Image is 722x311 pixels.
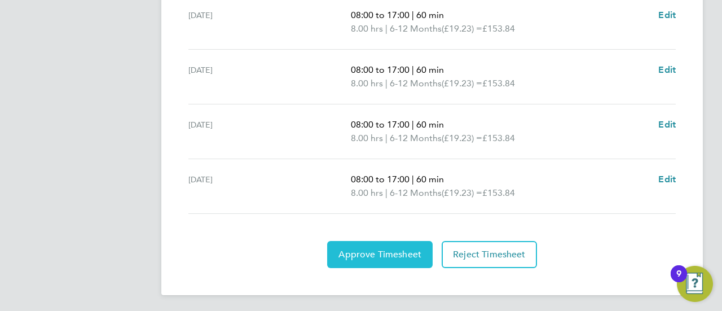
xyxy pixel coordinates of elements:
span: Edit [658,10,676,20]
span: | [412,174,414,185]
span: (£19.23) = [442,133,482,143]
span: | [385,187,388,198]
span: (£19.23) = [442,78,482,89]
button: Reject Timesheet [442,241,537,268]
span: 8.00 hrs [351,23,383,34]
button: Approve Timesheet [327,241,433,268]
span: 08:00 to 17:00 [351,64,410,75]
span: 6-12 Months [390,186,442,200]
span: 08:00 to 17:00 [351,174,410,185]
div: [DATE] [188,118,351,145]
span: 6-12 Months [390,77,442,90]
span: (£19.23) = [442,23,482,34]
span: 60 min [416,10,444,20]
button: Open Resource Center, 9 new notifications [677,266,713,302]
span: 6-12 Months [390,132,442,145]
a: Edit [658,118,676,132]
a: Edit [658,63,676,77]
span: £153.84 [482,187,515,198]
div: [DATE] [188,8,351,36]
span: | [385,23,388,34]
span: | [385,78,388,89]
div: 9 [676,274,681,288]
span: | [412,64,414,75]
span: (£19.23) = [442,187,482,198]
span: Reject Timesheet [453,249,526,260]
span: 08:00 to 17:00 [351,119,410,130]
span: £153.84 [482,23,515,34]
div: [DATE] [188,173,351,200]
span: Edit [658,174,676,185]
span: 60 min [416,119,444,130]
a: Edit [658,8,676,22]
span: Edit [658,64,676,75]
a: Edit [658,173,676,186]
span: 60 min [416,174,444,185]
span: 8.00 hrs [351,78,383,89]
span: Edit [658,119,676,130]
span: | [385,133,388,143]
span: 8.00 hrs [351,133,383,143]
span: 8.00 hrs [351,187,383,198]
span: Approve Timesheet [338,249,421,260]
div: [DATE] [188,63,351,90]
span: | [412,119,414,130]
span: 08:00 to 17:00 [351,10,410,20]
span: 6-12 Months [390,22,442,36]
span: 60 min [416,64,444,75]
span: £153.84 [482,78,515,89]
span: £153.84 [482,133,515,143]
span: | [412,10,414,20]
